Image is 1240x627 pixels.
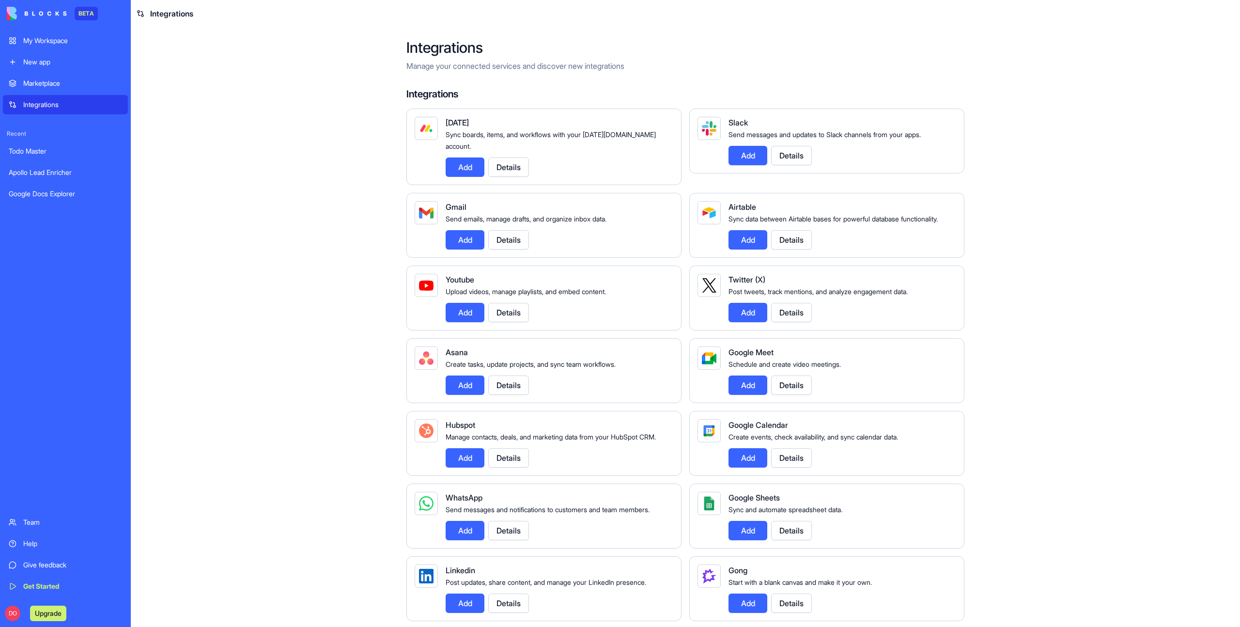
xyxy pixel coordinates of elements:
[150,8,193,19] span: Integrations
[446,360,616,368] span: Create tasks, update projects, and sync team workflows.
[9,168,122,177] div: Apollo Lead Enricher
[488,230,529,250] button: Details
[771,594,812,613] button: Details
[3,74,128,93] a: Marketplace
[446,230,484,250] button: Add
[728,376,767,395] button: Add
[406,87,964,101] h4: Integrations
[728,420,788,430] span: Google Calendar
[728,360,841,368] span: Schedule and create video meetings.
[728,215,938,223] span: Sync data between Airtable bases for powerful database functionality.
[728,287,908,296] span: Post tweets, track mentions, and analyze engagement data.
[3,130,128,138] span: Recent
[488,303,529,322] button: Details
[30,606,66,621] button: Upgrade
[446,118,469,127] span: [DATE]
[75,7,98,20] div: BETA
[488,594,529,613] button: Details
[3,31,128,50] a: My Workspace
[728,493,780,502] span: Google Sheets
[728,146,767,165] button: Add
[446,275,474,284] span: Youtube
[3,534,128,553] a: Help
[23,539,122,549] div: Help
[488,157,529,177] button: Details
[446,493,482,502] span: WhatsApp
[5,606,20,621] span: DO
[446,521,484,540] button: Add
[9,189,122,199] div: Google Docs Explorer
[488,448,529,468] button: Details
[30,608,66,618] a: Upgrade
[3,141,128,161] a: Todo Master
[446,433,656,441] span: Manage contacts, deals, and marketing data from your HubSpot CRM.
[728,230,767,250] button: Add
[3,577,128,596] a: Get Started
[728,505,842,514] span: Sync and automate spreadsheet data.
[446,202,466,212] span: Gmail
[23,78,122,88] div: Marketplace
[728,448,767,468] button: Add
[728,594,767,613] button: Add
[3,555,128,575] a: Give feedback
[446,157,484,177] button: Add
[446,347,468,357] span: Asana
[446,578,646,586] span: Post updates, share content, and manage your LinkedIn presence.
[728,347,774,357] span: Google Meet
[728,130,921,139] span: Send messages and updates to Slack channels from your apps.
[406,60,964,72] p: Manage your connected services and discover new integrations
[23,581,122,591] div: Get Started
[728,303,767,322] button: Add
[728,578,872,586] span: Start with a blank canvas and make it your own.
[23,560,122,570] div: Give feedback
[23,517,122,527] div: Team
[446,594,484,613] button: Add
[771,521,812,540] button: Details
[488,521,529,540] button: Details
[23,100,122,110] div: Integrations
[771,303,812,322] button: Details
[728,118,748,127] span: Slack
[3,184,128,204] a: Google Docs Explorer
[771,230,812,250] button: Details
[23,36,122,46] div: My Workspace
[728,521,767,540] button: Add
[7,7,67,20] img: logo
[446,303,484,322] button: Add
[446,130,656,150] span: Sync boards, items, and workflows with your [DATE][DOMAIN_NAME] account.
[446,448,484,468] button: Add
[446,420,475,430] span: Hubspot
[771,448,812,468] button: Details
[728,275,765,284] span: Twitter (X)
[446,505,650,514] span: Send messages and notifications to customers and team members.
[9,146,122,156] div: Todo Master
[406,39,964,56] h2: Integrations
[3,52,128,72] a: New app
[728,433,898,441] span: Create events, check availability, and sync calendar data.
[488,376,529,395] button: Details
[3,95,128,114] a: Integrations
[771,146,812,165] button: Details
[446,287,606,296] span: Upload videos, manage playlists, and embed content.
[7,7,98,20] a: BETA
[728,202,756,212] span: Airtable
[3,163,128,182] a: Apollo Lead Enricher
[23,57,122,67] div: New app
[728,565,747,575] span: Gong
[3,513,128,532] a: Team
[446,565,475,575] span: Linkedin
[446,376,484,395] button: Add
[446,215,606,223] span: Send emails, manage drafts, and organize inbox data.
[771,376,812,395] button: Details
